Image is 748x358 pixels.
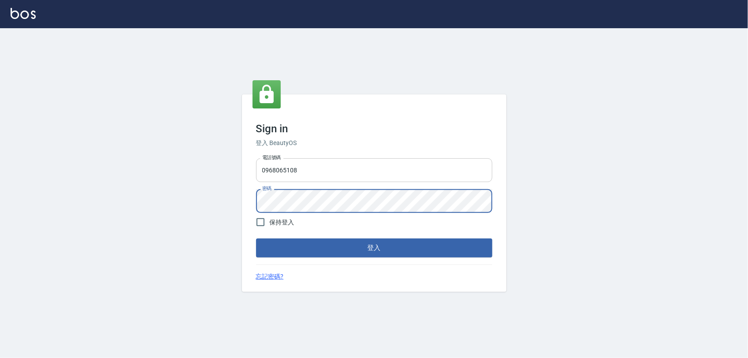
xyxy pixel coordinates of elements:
[256,272,284,281] a: 忘記密碼?
[270,218,294,227] span: 保持登入
[256,138,492,148] h6: 登入 BeautyOS
[256,239,492,257] button: 登入
[256,123,492,135] h3: Sign in
[262,185,272,192] label: 密碼
[11,8,36,19] img: Logo
[262,154,281,161] label: 電話號碼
